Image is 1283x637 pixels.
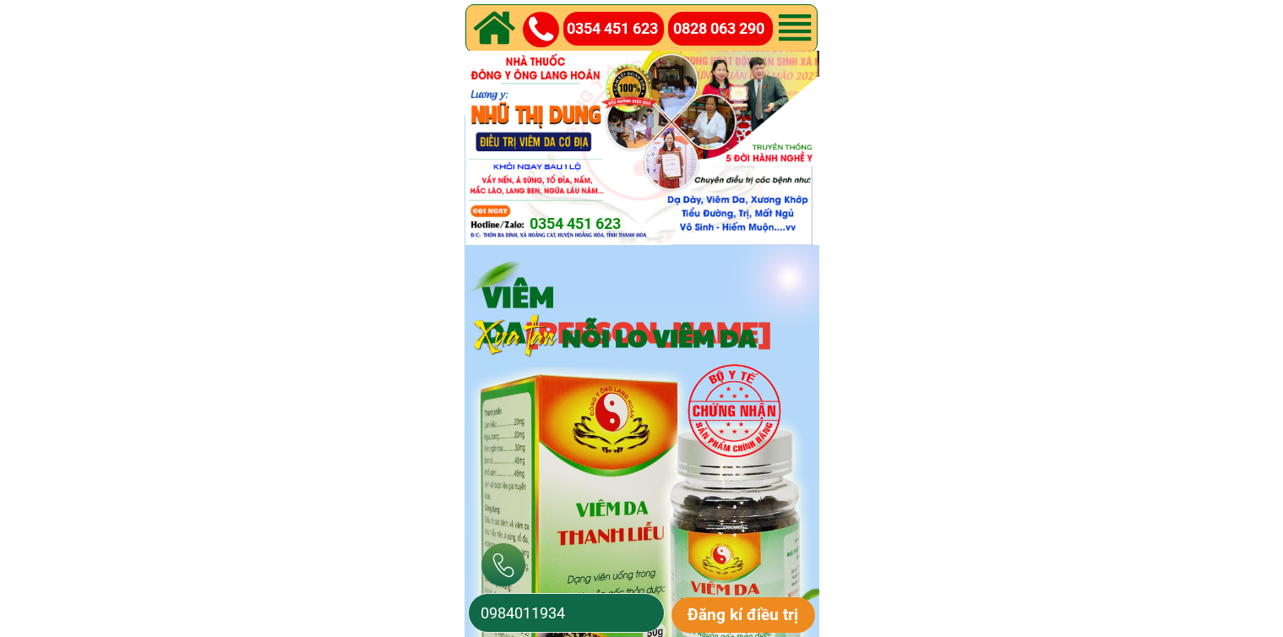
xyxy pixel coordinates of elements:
[671,597,816,633] p: Đăng kí điều trị
[525,310,771,351] span: [PERSON_NAME]
[567,17,666,41] a: 0354 451 623
[673,17,774,41] a: 0828 063 290
[562,322,855,352] h3: NỖI LO VIÊM DA
[476,594,656,632] input: Số điện thoại
[482,278,839,349] h3: VIÊM DA
[530,212,699,237] a: 0354 451 623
